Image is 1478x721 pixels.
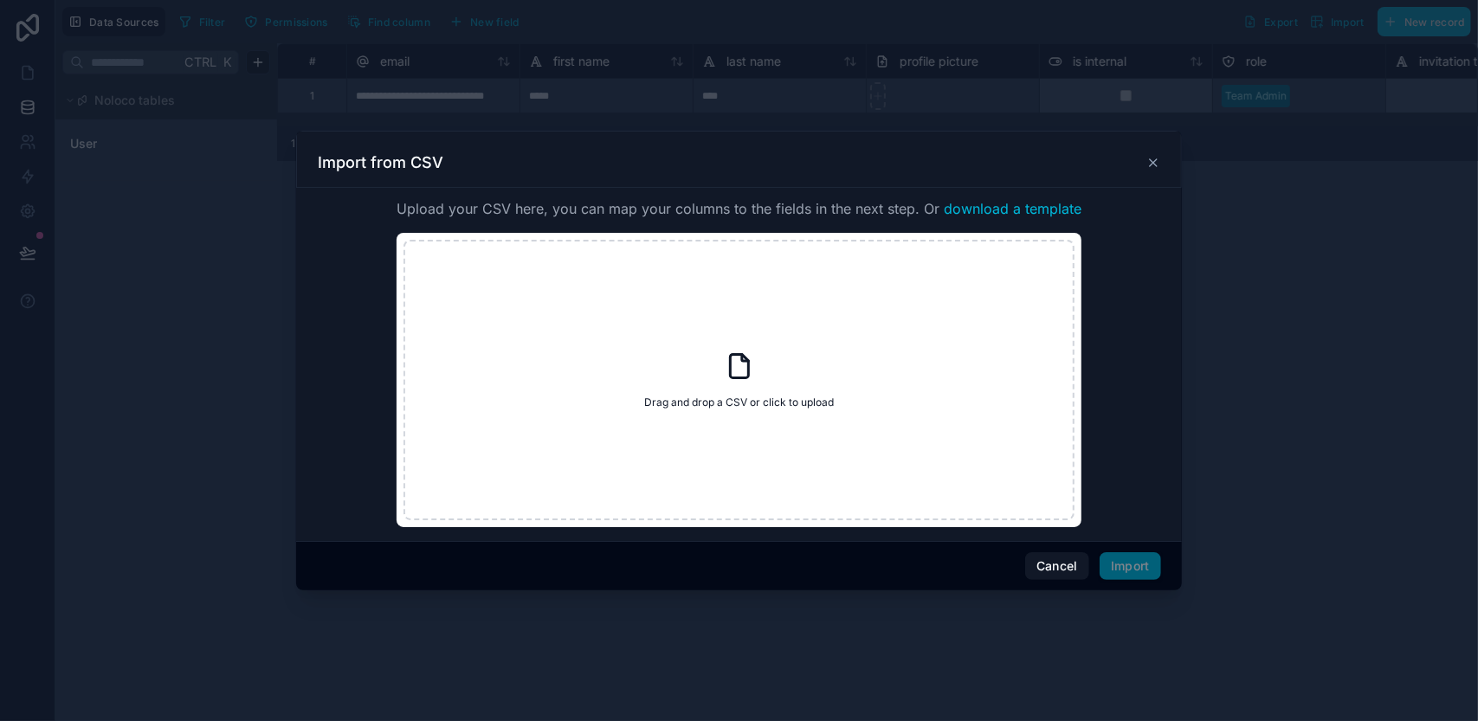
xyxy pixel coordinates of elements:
[397,198,1081,219] span: Upload your CSV here, you can map your columns to the fields in the next step. Or
[944,198,1081,219] button: download a template
[1025,552,1089,580] button: Cancel
[318,152,443,173] h3: Import from CSV
[644,396,834,409] span: Drag and drop a CSV or click to upload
